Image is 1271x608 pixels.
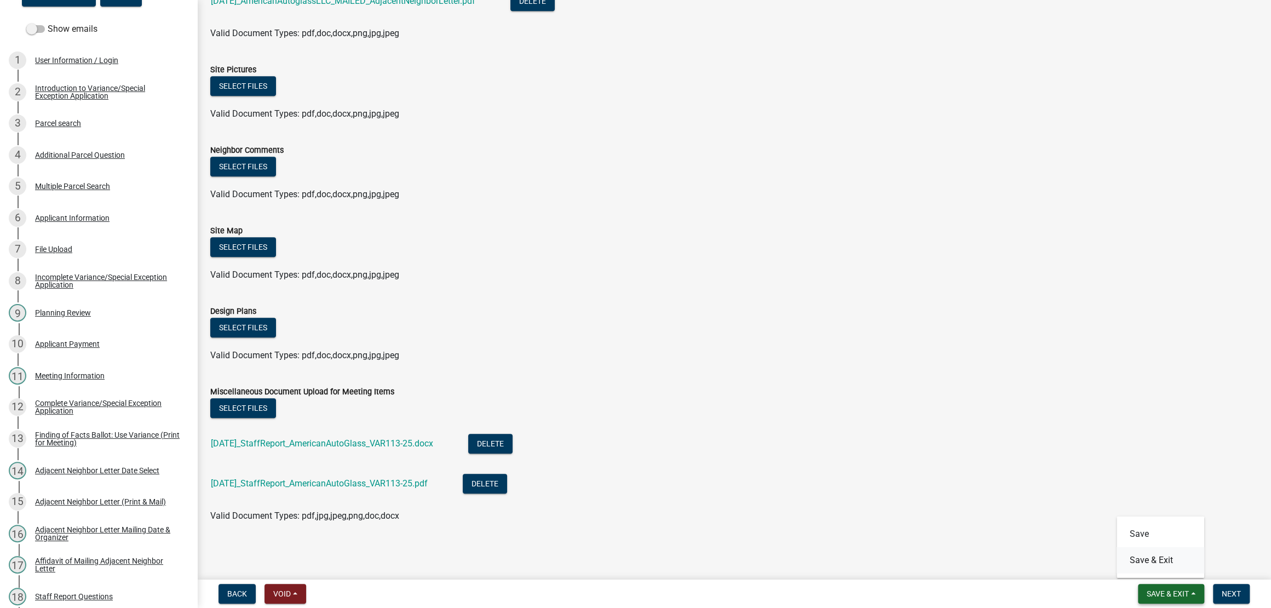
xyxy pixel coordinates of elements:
wm-modal-confirm: Delete Document [463,479,507,490]
div: 18 [9,588,26,605]
div: 6 [9,209,26,227]
div: Incomplete Variance/Special Exception Application [35,273,180,289]
div: Planning Review [35,309,91,317]
div: 17 [9,556,26,573]
button: Select files [210,398,276,418]
button: Save & Exit [1138,584,1204,604]
div: Adjacent Neighbor Letter Date Select [35,467,159,474]
div: Applicant Payment [35,340,100,348]
button: Select files [210,318,276,337]
div: Multiple Parcel Search [35,182,110,190]
div: 14 [9,462,26,479]
div: 4 [9,146,26,164]
button: Delete [463,474,507,494]
span: Valid Document Types: pdf,doc,docx,png,jpg,jpeg [210,189,399,199]
div: File Upload [35,245,72,253]
div: Finding of Facts Ballot: Use Variance (Print for Meeting) [35,431,180,446]
button: Save & Exit [1117,547,1204,573]
div: 16 [9,525,26,542]
div: Applicant Information [35,214,110,222]
button: Delete [468,434,513,454]
div: 1 [9,51,26,69]
div: Save & Exit [1117,517,1204,578]
div: Parcel search [35,119,81,127]
label: Site Pictures [210,66,256,74]
button: Save [1117,521,1204,547]
div: 9 [9,304,26,322]
span: Save & Exit [1147,589,1189,598]
div: Adjacent Neighbor Letter (Print & Mail) [35,498,166,506]
a: [DATE]_StaffReport_AmericanAutoGlass_VAR113-25.pdf [211,478,428,489]
label: Show emails [26,22,97,36]
div: 12 [9,398,26,416]
span: Valid Document Types: pdf,doc,docx,png,jpg,jpeg [210,108,399,119]
label: Design Plans [210,308,256,316]
button: Select files [210,157,276,176]
label: Miscellaneous Document Upload for Meeting Items [210,388,394,396]
wm-modal-confirm: Delete Document [468,439,513,450]
button: Select files [210,76,276,96]
button: Next [1213,584,1250,604]
div: 5 [9,177,26,195]
div: Complete Variance/Special Exception Application [35,399,180,415]
div: 15 [9,493,26,511]
span: Valid Document Types: pdf,doc,docx,png,jpg,jpeg [210,28,399,38]
span: Valid Document Types: pdf,jpg,jpeg,png,doc,docx [210,511,399,521]
span: Void [273,589,291,598]
span: Valid Document Types: pdf,doc,docx,png,jpg,jpeg [210,269,399,280]
span: Back [227,589,247,598]
button: Select files [210,237,276,257]
button: Back [218,584,256,604]
div: Staff Report Questions [35,593,113,600]
div: 10 [9,335,26,353]
label: Neighbor Comments [210,147,284,154]
div: Introduction to Variance/Special Exception Application [35,84,180,100]
div: 3 [9,114,26,132]
a: [DATE]_StaffReport_AmericanAutoGlass_VAR113-25.docx [211,438,433,449]
div: 8 [9,272,26,290]
div: 2 [9,83,26,101]
div: Meeting Information [35,372,105,380]
div: 13 [9,430,26,448]
label: Site Map [210,227,243,235]
div: User Information / Login [35,56,118,64]
button: Void [264,584,306,604]
span: Next [1222,589,1241,598]
div: Affidavit of Mailing Adjacent Neighbor Letter [35,557,180,572]
div: 7 [9,240,26,258]
div: 11 [9,367,26,385]
div: Additional Parcel Question [35,151,125,159]
span: Valid Document Types: pdf,doc,docx,png,jpg,jpeg [210,350,399,360]
div: Adjacent Neighbor Letter Mailing Date & Organizer [35,526,180,541]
